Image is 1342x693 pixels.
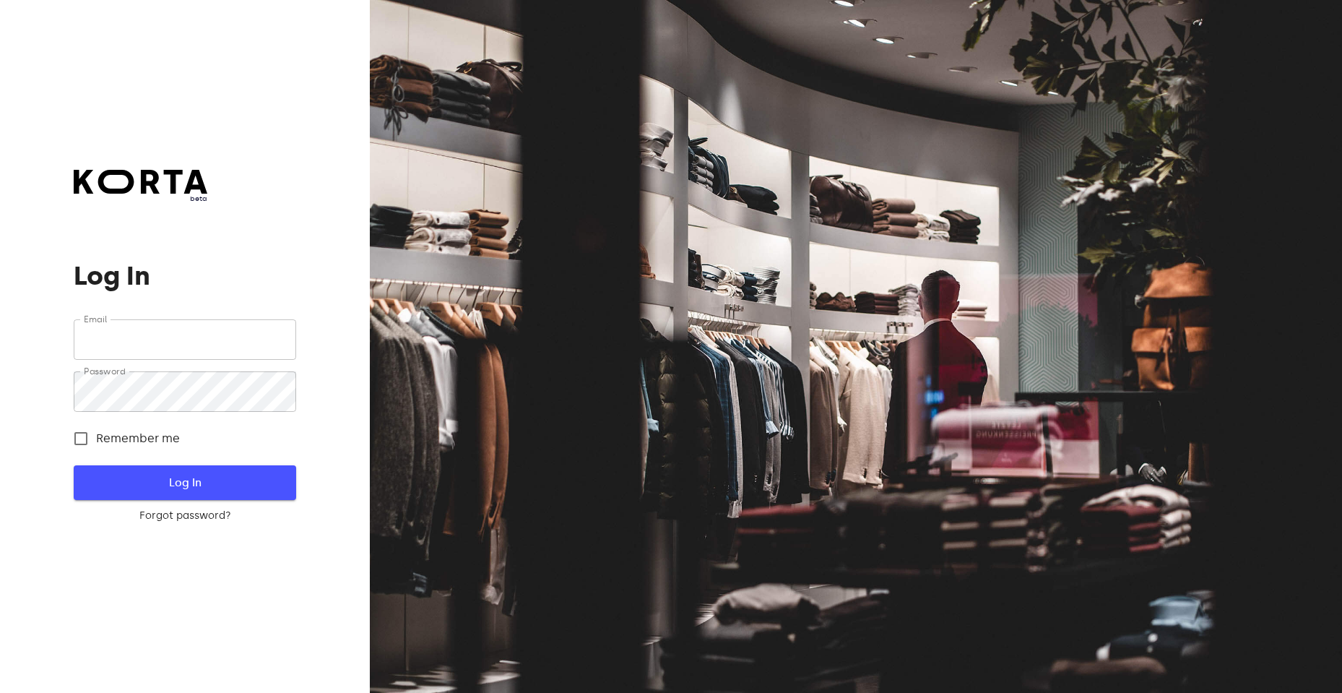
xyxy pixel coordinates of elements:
[74,509,295,523] a: Forgot password?
[97,473,272,492] span: Log In
[96,430,180,447] span: Remember me
[74,194,207,204] span: beta
[74,170,207,194] img: Korta
[74,170,207,204] a: beta
[74,262,295,290] h1: Log In
[74,465,295,500] button: Log In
